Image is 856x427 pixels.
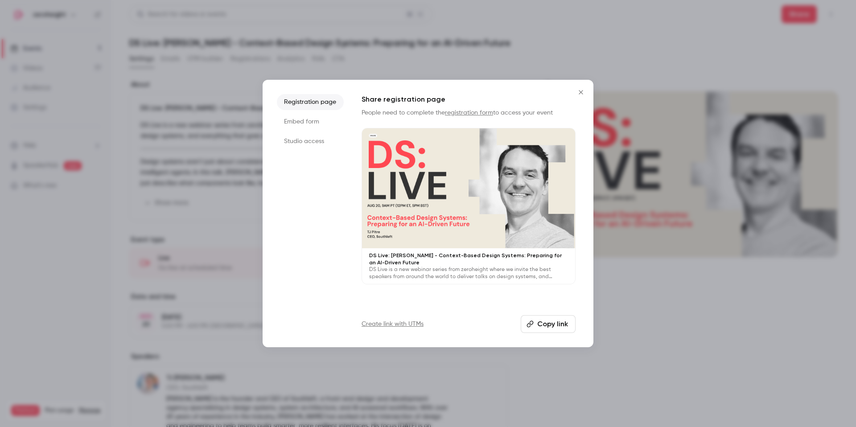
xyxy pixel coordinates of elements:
li: Registration page [277,94,344,110]
h1: Share registration page [362,94,576,105]
button: Copy link [521,315,576,333]
li: Embed form [277,114,344,130]
a: registration form [445,110,493,116]
a: DS Live: [PERSON_NAME] - Context-Based Design Systems: Preparing for an AI-Driven FutureDS Live i... [362,128,576,284]
li: Studio access [277,133,344,149]
button: Close [572,83,590,101]
p: People need to complete the to access your event [362,108,576,117]
p: DS Live is a new webinar series from zeroheight where we invite the best speakers from around the... [369,266,568,280]
a: Create link with UTMs [362,320,424,328]
p: DS Live: [PERSON_NAME] - Context-Based Design Systems: Preparing for an AI-Driven Future [369,252,568,266]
